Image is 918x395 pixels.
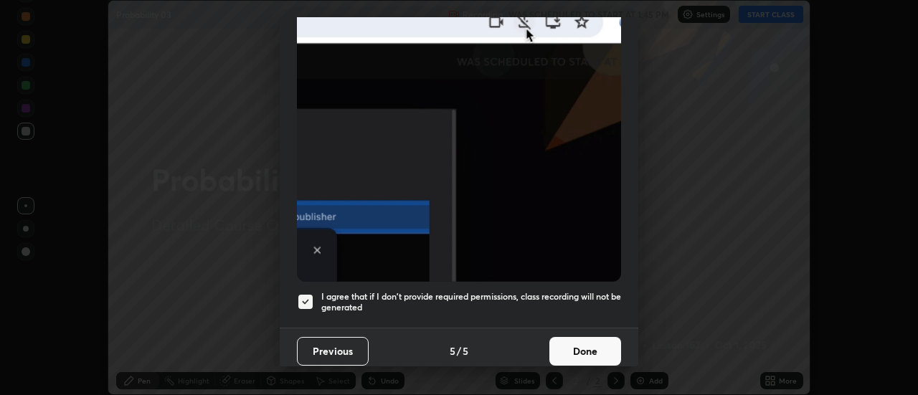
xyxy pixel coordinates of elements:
[463,343,468,358] h4: 5
[321,291,621,313] h5: I agree that if I don't provide required permissions, class recording will not be generated
[450,343,455,358] h4: 5
[549,337,621,366] button: Done
[297,337,369,366] button: Previous
[457,343,461,358] h4: /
